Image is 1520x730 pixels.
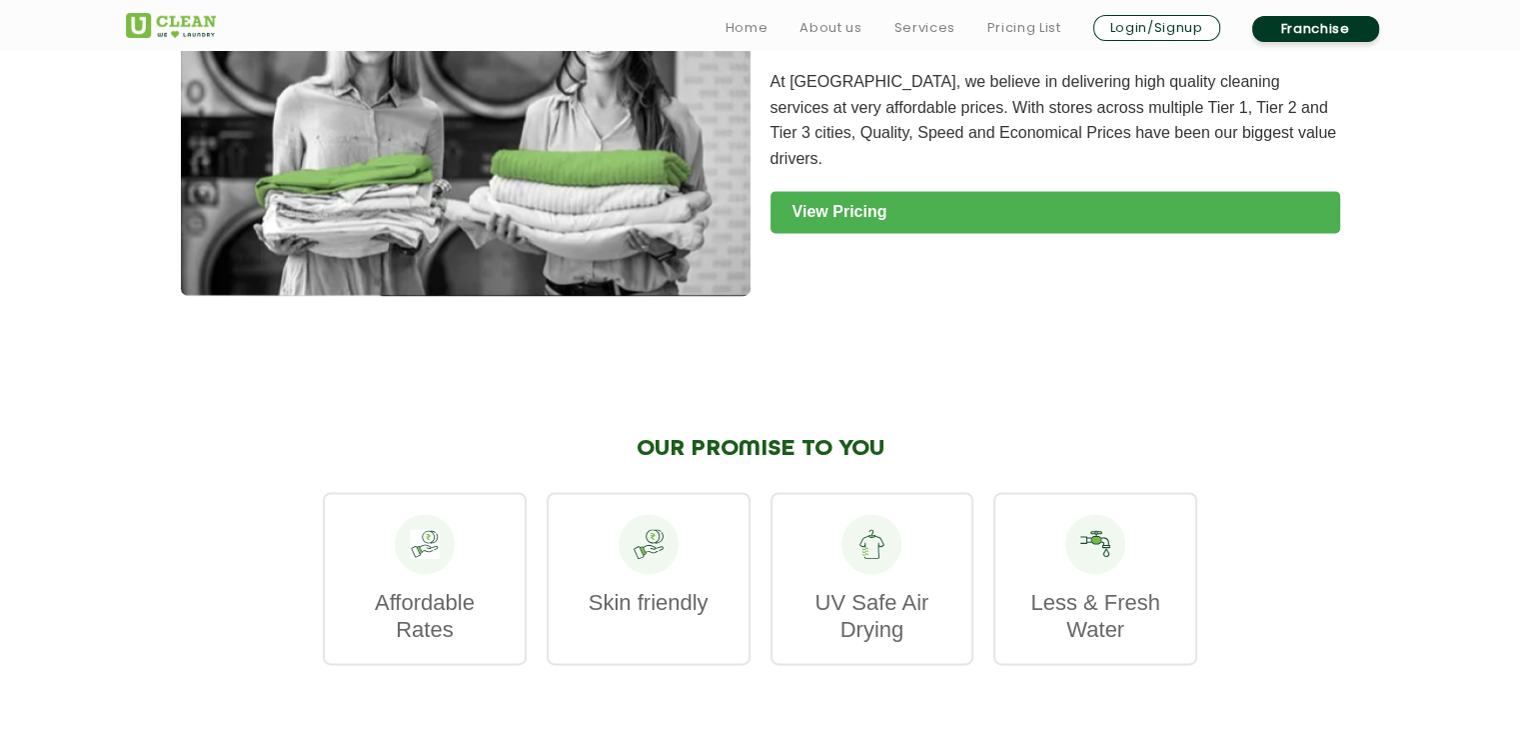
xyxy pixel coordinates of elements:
p: UV Safe Air Drying [792,589,952,643]
a: Home [726,16,768,40]
a: Login/Signup [1093,15,1220,41]
p: At [GEOGRAPHIC_DATA], we believe in delivering high quality cleaning services at very affordable ... [770,69,1340,171]
a: Services [893,16,954,40]
img: UClean Laundry and Dry Cleaning [126,13,216,38]
p: Less & Fresh Water [1015,589,1175,643]
p: Affordable Rates [345,589,505,643]
a: Franchise [1252,16,1379,42]
a: About us [799,16,861,40]
a: View Pricing [770,191,1340,233]
h2: OUR PROMISE TO YOU [323,436,1197,462]
a: Pricing List [987,16,1061,40]
p: Skin friendly [569,589,729,616]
